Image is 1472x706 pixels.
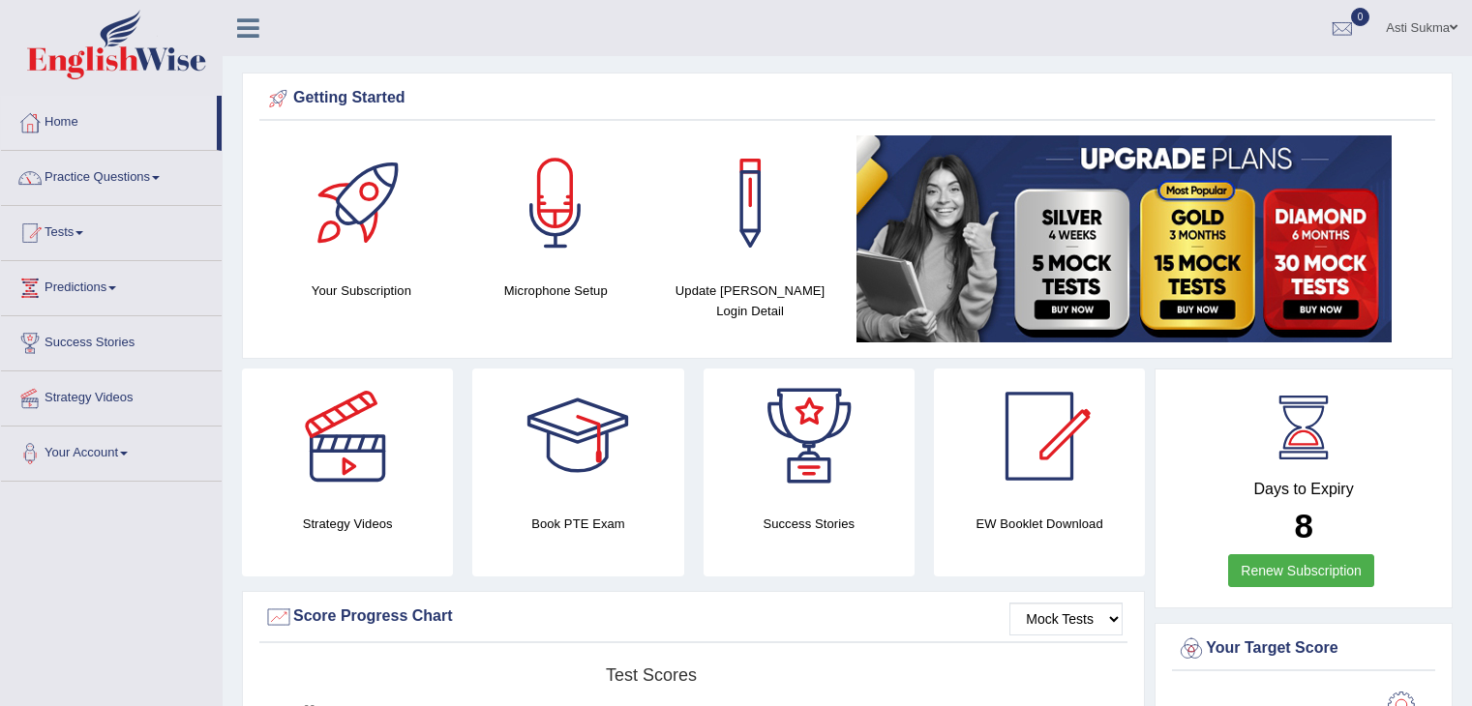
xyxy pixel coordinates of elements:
[1,206,222,254] a: Tests
[663,280,838,321] h4: Update [PERSON_NAME] Login Detail
[934,514,1145,534] h4: EW Booklet Download
[1,151,222,199] a: Practice Questions
[1351,8,1370,26] span: 0
[1,96,217,144] a: Home
[1,371,222,420] a: Strategy Videos
[472,514,683,534] h4: Book PTE Exam
[264,603,1123,632] div: Score Progress Chart
[1,261,222,309] a: Predictions
[1177,481,1430,498] h4: Days to Expiry
[1,427,222,475] a: Your Account
[1294,507,1312,544] b: 8
[606,665,697,685] tspan: Test scores
[856,135,1392,342] img: small5.jpg
[242,514,453,534] h4: Strategy Videos
[274,280,449,301] h4: Your Subscription
[468,280,644,301] h4: Microphone Setup
[1177,634,1430,663] div: Your Target Score
[1228,554,1374,587] a: Renew Subscription
[264,84,1430,113] div: Getting Started
[1,316,222,365] a: Success Stories
[704,514,915,534] h4: Success Stories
